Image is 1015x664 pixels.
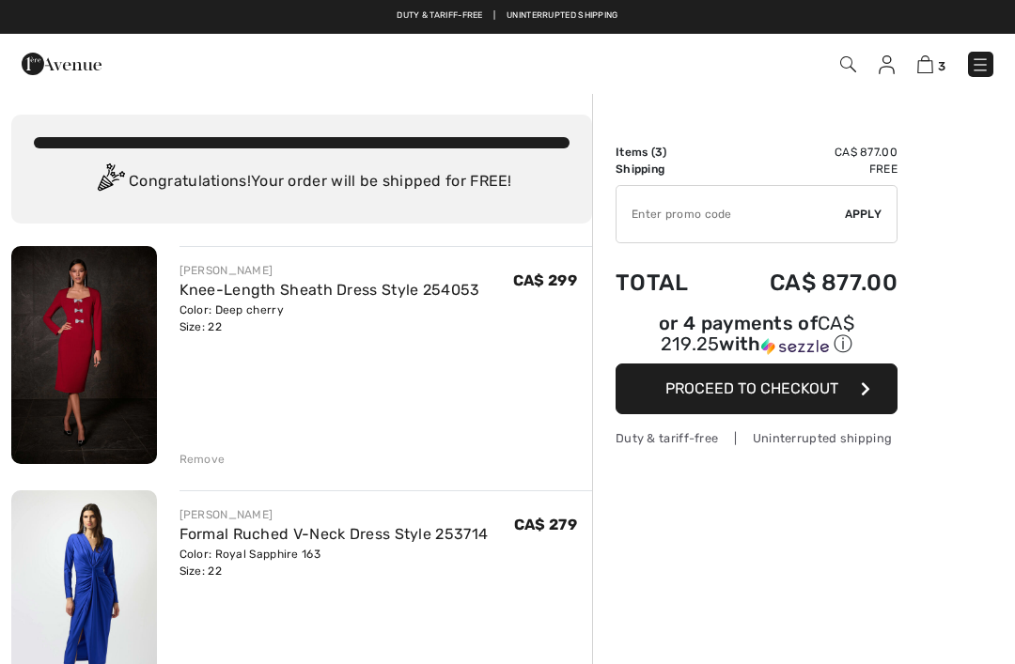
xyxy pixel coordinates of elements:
div: [PERSON_NAME] [180,506,489,523]
div: Duty & tariff-free | Uninterrupted shipping [616,429,898,447]
a: 3 [917,53,945,75]
img: 1ère Avenue [22,45,101,83]
input: Promo code [617,186,845,242]
td: Total [616,251,718,315]
span: CA$ 219.25 [661,312,854,355]
div: Color: Royal Sapphire 163 Size: 22 [180,546,489,579]
span: Proceed to Checkout [665,379,838,397]
span: 3 [938,59,945,73]
img: Menu [971,55,990,74]
div: [PERSON_NAME] [180,262,480,279]
a: Free Returns [567,9,630,23]
a: Free shipping on orders over $99 [385,9,542,23]
div: Congratulations! Your order will be shipped for FREE! [34,163,570,201]
img: Shopping Bag [917,55,933,73]
span: | [554,9,555,23]
img: Knee-Length Sheath Dress Style 254053 [11,246,157,464]
td: CA$ 877.00 [718,144,898,161]
button: Proceed to Checkout [616,363,898,414]
span: Apply [845,206,882,223]
td: Shipping [616,161,718,178]
span: CA$ 279 [514,516,577,533]
a: Knee-Length Sheath Dress Style 254053 [180,281,480,299]
div: Color: Deep cherry Size: 22 [180,301,480,335]
span: CA$ 299 [513,271,577,289]
span: 3 [655,146,663,159]
img: Sezzle [761,338,829,355]
td: Free [718,161,898,178]
img: Search [840,56,856,72]
td: CA$ 877.00 [718,251,898,315]
td: Items ( ) [616,144,718,161]
img: My Info [879,55,895,74]
div: Remove [180,451,226,468]
img: Congratulation2.svg [91,163,129,201]
a: Formal Ruched V-Neck Dress Style 253714 [180,525,489,543]
div: or 4 payments of with [616,315,898,357]
div: or 4 payments ofCA$ 219.25withSezzle Click to learn more about Sezzle [616,315,898,363]
a: 1ère Avenue [22,54,101,71]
